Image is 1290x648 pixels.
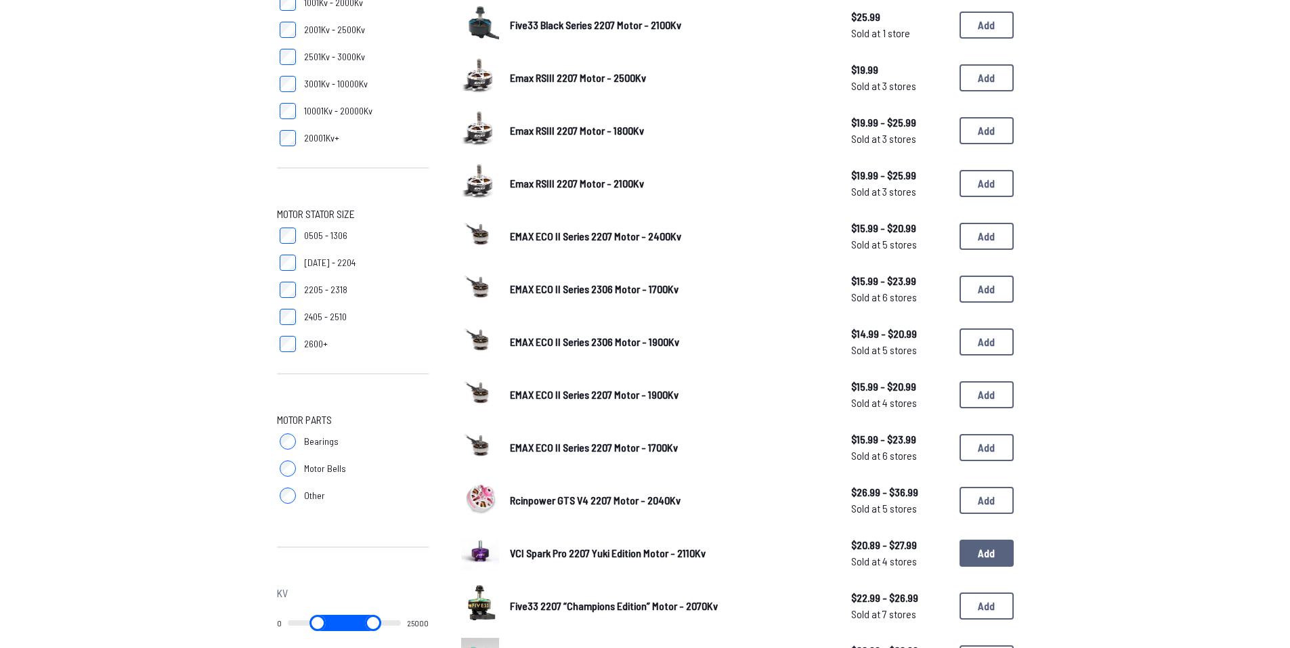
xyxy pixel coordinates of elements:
[277,412,332,428] span: Motor Parts
[510,387,830,403] a: EMAX ECO II Series 2207 Motor - 1900Kv
[960,64,1014,91] button: Add
[461,110,499,148] img: image
[510,599,718,612] span: Five33 2207 “Champions Edition” Motor - 2070Kv
[851,590,949,606] span: $22.99 - $26.99
[510,546,706,559] span: VCI Spark Pro 2207 Yuki Edition Motor - 2110Kv
[304,256,356,269] span: [DATE] - 2204
[461,374,499,416] a: image
[304,337,328,351] span: 2600+
[461,479,499,521] a: image
[280,130,296,146] input: 20001Kv+
[510,230,681,242] span: EMAX ECO II Series 2207 Motor - 2400Kv
[280,228,296,244] input: 0505 - 1306
[280,22,296,38] input: 2001Kv - 2500Kv
[960,223,1014,250] button: Add
[304,131,339,145] span: 20001Kv+
[461,110,499,152] a: image
[851,273,949,289] span: $15.99 - $23.99
[304,23,365,37] span: 2001Kv - 2500Kv
[960,276,1014,303] button: Add
[851,236,949,253] span: Sold at 5 stores
[960,12,1014,39] button: Add
[461,479,499,517] img: image
[304,310,347,324] span: 2405 - 2510
[280,282,296,298] input: 2205 - 2318
[461,532,499,574] a: image
[510,281,830,297] a: EMAX ECO II Series 2306 Motor - 1700Kv
[304,283,347,297] span: 2205 - 2318
[960,381,1014,408] button: Add
[461,532,499,570] img: image
[510,492,830,509] a: Rcinpower GTS V4 2207 Motor - 2040Kv
[280,49,296,65] input: 2501Kv - 3000Kv
[277,206,355,222] span: Motor Stator Size
[851,606,949,622] span: Sold at 7 stores
[851,500,949,517] span: Sold at 5 stores
[461,321,499,363] a: image
[461,4,499,42] img: image
[510,598,830,614] a: Five33 2207 “Champions Edition” Motor - 2070Kv
[277,618,282,628] output: 0
[461,215,499,253] img: image
[851,25,949,41] span: Sold at 1 store
[510,439,830,456] a: EMAX ECO II Series 2207 Motor - 1700Kv
[461,427,499,469] a: image
[851,220,949,236] span: $15.99 - $20.99
[960,117,1014,144] button: Add
[851,9,949,25] span: $25.99
[960,170,1014,197] button: Add
[960,540,1014,567] button: Add
[407,618,429,628] output: 25000
[851,289,949,305] span: Sold at 6 stores
[461,579,499,630] img: image
[304,104,372,118] span: 10001Kv - 20000Kv
[510,334,830,350] a: EMAX ECO II Series 2306 Motor - 1900Kv
[304,462,346,475] span: Motor Bells
[461,215,499,257] a: image
[510,228,830,244] a: EMAX ECO II Series 2207 Motor - 2400Kv
[280,460,296,477] input: Motor Bells
[510,71,646,84] span: Emax RSIII 2207 Motor - 2500Kv
[510,124,644,137] span: Emax RSIII 2207 Motor - 1800Kv
[960,487,1014,514] button: Add
[851,379,949,395] span: $15.99 - $20.99
[280,433,296,450] input: Bearings
[461,163,499,200] img: image
[851,78,949,94] span: Sold at 3 stores
[510,282,679,295] span: EMAX ECO II Series 2306 Motor - 1700Kv
[280,336,296,352] input: 2600+
[510,17,830,33] a: Five33 Black Series 2207 Motor - 2100Kv
[304,435,339,448] span: Bearings
[851,342,949,358] span: Sold at 5 stores
[280,488,296,504] input: Other
[461,374,499,412] img: image
[851,326,949,342] span: $14.99 - $20.99
[851,114,949,131] span: $19.99 - $25.99
[461,57,499,99] a: image
[851,448,949,464] span: Sold at 6 stores
[461,268,499,306] img: image
[304,489,325,502] span: Other
[960,328,1014,355] button: Add
[510,70,830,86] a: Emax RSIII 2207 Motor - 2500Kv
[851,62,949,78] span: $19.99
[304,50,365,64] span: 2501Kv - 3000Kv
[461,268,499,310] a: image
[851,167,949,183] span: $19.99 - $25.99
[280,76,296,92] input: 3001Kv - 10000Kv
[304,229,347,242] span: 0505 - 1306
[851,131,949,147] span: Sold at 3 stores
[280,103,296,119] input: 10001Kv - 20000Kv
[510,18,681,31] span: Five33 Black Series 2207 Motor - 2100Kv
[510,494,681,506] span: Rcinpower GTS V4 2207 Motor - 2040Kv
[851,537,949,553] span: $20.89 - $27.99
[510,545,830,561] a: VCI Spark Pro 2207 Yuki Edition Motor - 2110Kv
[510,388,679,401] span: EMAX ECO II Series 2207 Motor - 1900Kv
[461,321,499,359] img: image
[851,484,949,500] span: $26.99 - $36.99
[461,427,499,465] img: image
[851,183,949,200] span: Sold at 3 stores
[851,395,949,411] span: Sold at 4 stores
[510,335,679,348] span: EMAX ECO II Series 2306 Motor - 1900Kv
[304,77,368,91] span: 3001Kv - 10000Kv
